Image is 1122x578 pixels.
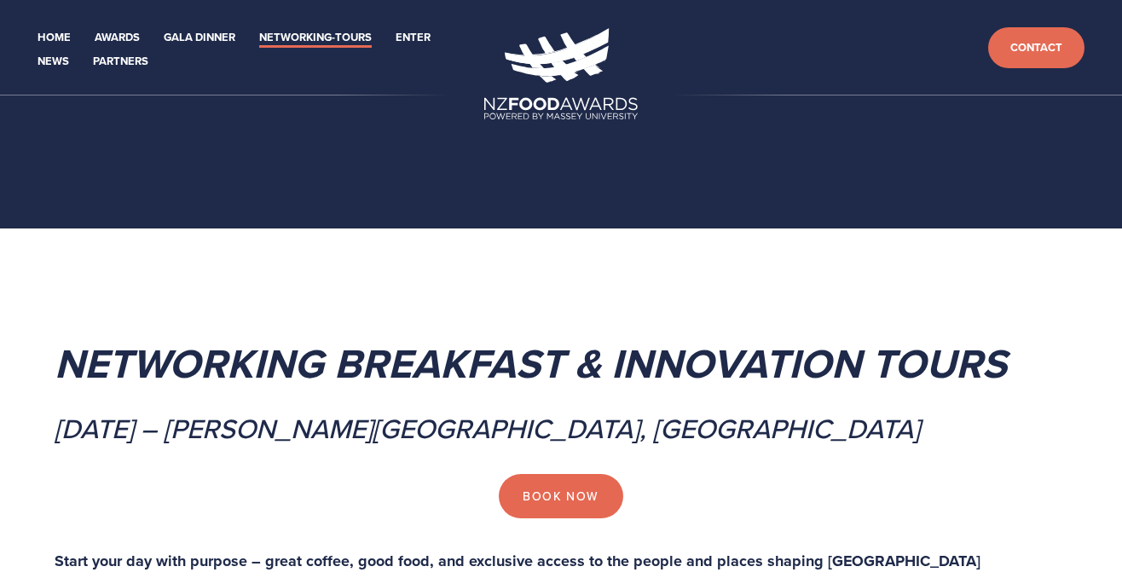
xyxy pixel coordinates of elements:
[38,28,71,48] a: Home
[988,27,1084,69] a: Contact
[164,28,235,48] a: Gala Dinner
[396,28,431,48] a: Enter
[259,28,372,48] a: Networking-Tours
[93,52,148,72] a: Partners
[55,333,1007,393] em: Networking Breakfast & Innovation Tours
[95,28,140,48] a: Awards
[499,474,622,518] a: Book Now
[55,408,920,448] em: [DATE] – [PERSON_NAME][GEOGRAPHIC_DATA], [GEOGRAPHIC_DATA]
[38,52,69,72] a: News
